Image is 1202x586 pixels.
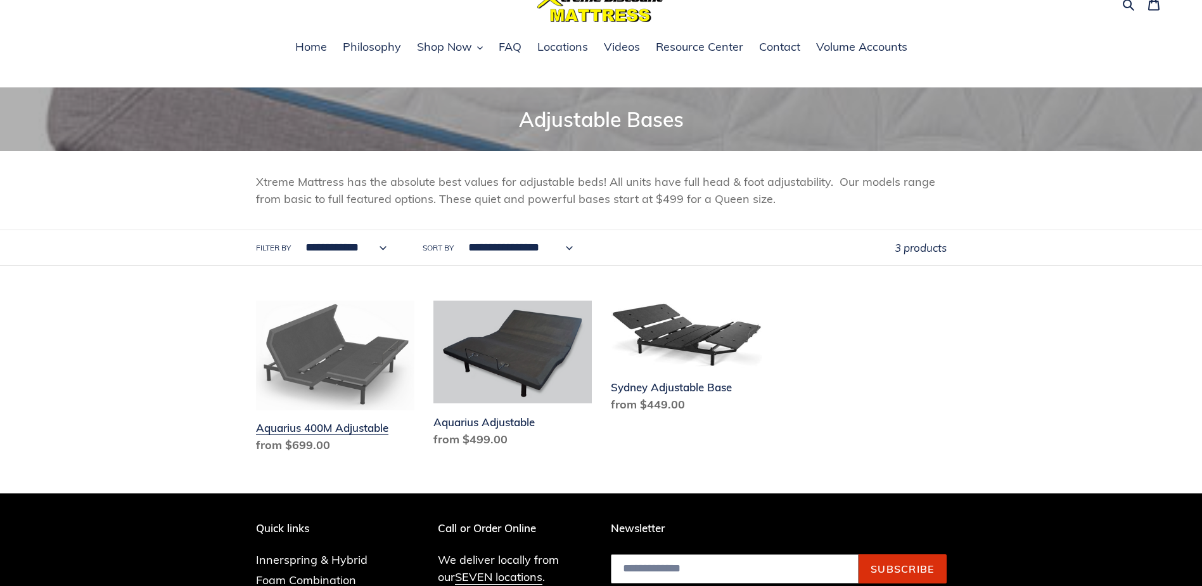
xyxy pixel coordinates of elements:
[611,301,769,418] a: Sydney Adjustable Base
[336,38,407,57] a: Philosophy
[649,38,750,57] a: Resource Center
[256,301,414,459] a: Aquarius 400M Adjustable
[531,38,594,57] a: Locations
[289,38,333,57] a: Home
[438,522,592,535] p: Call or Order Online
[656,39,743,55] span: Resource Center
[598,38,646,57] a: Videos
[423,242,454,254] label: Sort by
[759,39,800,55] span: Contact
[438,551,592,585] p: We deliver locally from our .
[433,301,592,452] a: Aquarius Adjustable
[256,522,387,535] p: Quick links
[871,563,935,575] span: Subscribe
[537,39,588,55] span: Locations
[611,554,859,583] input: Email address
[499,39,521,55] span: FAQ
[411,38,489,57] button: Shop Now
[816,39,907,55] span: Volume Accounts
[295,39,327,55] span: Home
[519,107,684,132] span: Adjustable Bases
[256,242,291,254] label: Filter by
[256,552,368,567] a: Innerspring & Hybrid
[417,39,472,55] span: Shop Now
[859,554,947,583] button: Subscribe
[256,173,947,207] p: Xtreme Mattress has the absolute best values for adjustable beds! All units have full head & foot...
[753,38,807,57] a: Contact
[455,570,542,585] a: SEVEN locations
[611,522,947,535] p: Newsletter
[492,38,528,57] a: FAQ
[343,39,401,55] span: Philosophy
[810,38,914,57] a: Volume Accounts
[895,241,947,254] span: 3 products
[604,39,640,55] span: Videos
